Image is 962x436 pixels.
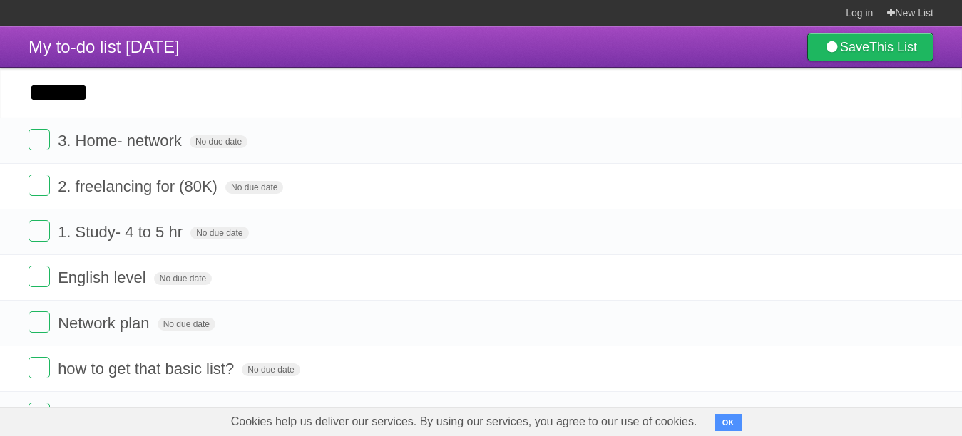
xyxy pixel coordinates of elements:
label: Done [29,266,50,287]
label: Done [29,403,50,424]
span: No due date [154,272,212,285]
span: 2. freelancing for (80K) [58,177,221,195]
button: OK [715,414,742,431]
a: SaveThis List [807,33,933,61]
span: Cookies help us deliver our services. By using our services, you agree to our use of cookies. [217,408,712,436]
span: No due date [158,318,215,331]
span: Network plan [58,314,153,332]
span: My to-do list [DATE] [29,37,180,56]
span: No due date [190,135,247,148]
span: No due date [225,181,283,194]
span: No due date [242,363,300,376]
span: new technology [58,405,170,423]
label: Done [29,129,50,150]
label: Done [29,175,50,196]
span: No due date [190,227,248,239]
b: This List [869,40,917,54]
label: Done [29,220,50,242]
span: how to get that basic list? [58,360,237,378]
span: 1. Study- 4 to 5 hr [58,223,186,241]
span: 3. Home- network [58,132,185,150]
span: English level [58,269,150,286]
label: Done [29,357,50,378]
label: Done [29,311,50,333]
